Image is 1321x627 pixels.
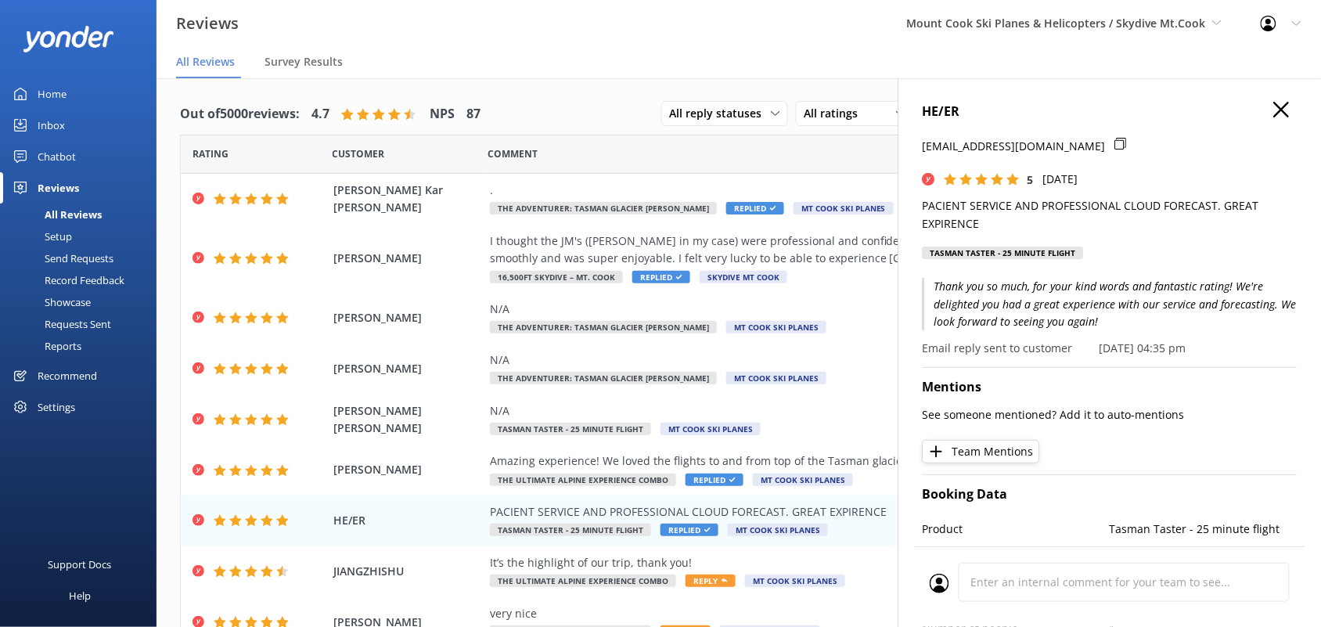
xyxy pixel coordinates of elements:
span: The Ultimate Alpine Experience Combo [490,575,676,587]
span: [PERSON_NAME] [PERSON_NAME] [333,402,482,438]
span: The Adventurer: Tasman Glacier [PERSON_NAME] [490,372,717,384]
span: 16,500ft Skydive – Mt. Cook [490,271,623,283]
span: Replied [726,202,784,214]
div: Record Feedback [9,269,124,291]
span: Replied [686,474,743,486]
span: [PERSON_NAME] [333,309,482,326]
div: Settings [38,391,75,423]
span: All Reviews [176,54,235,70]
div: Recommend [38,360,97,391]
h4: Out of 5000 reviews: [180,104,300,124]
h4: Mentions [923,377,1298,398]
div: Reviews [38,172,79,204]
button: Team Mentions [923,440,1040,463]
span: Date [333,146,385,161]
div: very nice [490,605,1191,622]
div: N/A [490,351,1191,369]
div: Support Docs [49,549,112,580]
div: Tasman Taster - 25 minute flight [923,247,1084,259]
p: See someone mentioned? Add it to auto-mentions [923,406,1298,423]
p: Product [923,521,1110,538]
a: Record Feedback [9,269,157,291]
h4: 87 [466,104,481,124]
span: [PERSON_NAME] [333,360,482,377]
span: [PERSON_NAME] [333,461,482,478]
span: Reply [686,575,736,587]
span: Mt Cook Ski Planes [753,474,853,486]
span: 5 [1028,172,1034,187]
p: [DATE] 04:35 pm [1100,340,1186,357]
div: All Reviews [9,204,102,225]
div: Setup [9,225,72,247]
span: [PERSON_NAME] [333,250,482,267]
div: N/A [490,402,1191,420]
div: Chatbot [38,141,76,172]
span: Replied [660,524,718,536]
div: Requests Sent [9,313,111,335]
span: Mt Cook Ski Planes [794,202,894,214]
span: All ratings [804,105,867,122]
span: Mt Cook Ski Planes [660,423,761,435]
button: Close [1274,102,1290,119]
div: It’s the highlight of our trip, thank you! [490,554,1191,571]
span: JIANGZHISHU [333,563,482,580]
div: Help [69,580,91,611]
div: I thought the JM's ([PERSON_NAME] in my case) were professional and confidence inspiring. As a re... [490,232,1191,268]
span: Mt Cook Ski Planes [728,524,828,536]
div: Amazing experience! We loved the flights to and from top of the Tasman glacier. Everything went s... [490,452,1191,470]
span: Mount Cook Ski Planes & Helicopters / Skydive Mt.Cook [907,16,1206,31]
span: Mt Cook Ski Planes [726,372,826,384]
span: [PERSON_NAME] Kar [PERSON_NAME] [333,182,482,217]
span: Replied [632,271,690,283]
span: The Adventurer: Tasman Glacier [PERSON_NAME] [490,321,717,333]
p: [EMAIL_ADDRESS][DOMAIN_NAME] [923,138,1106,155]
span: The Ultimate Alpine Experience Combo [490,474,676,486]
span: Date [193,146,229,161]
span: All reply statuses [669,105,771,122]
img: user_profile.svg [930,574,949,593]
span: HE/ER [333,512,482,529]
p: Tasman Taster - 25 minute flight [1110,521,1298,538]
p: Email reply sent to customer [923,340,1073,357]
div: Home [38,78,67,110]
a: Send Requests [9,247,157,269]
h4: HE/ER [923,102,1298,122]
h4: Booking Data [923,485,1298,505]
span: Mt Cook Ski Planes [726,321,826,333]
h4: NPS [430,104,455,124]
span: Tasman Taster - 25 minute flight [490,524,651,536]
a: Requests Sent [9,313,157,335]
span: Question [488,146,538,161]
div: Showcase [9,291,91,313]
div: Send Requests [9,247,113,269]
img: yonder-white-logo.png [23,26,113,52]
a: Reports [9,335,157,357]
div: Reports [9,335,81,357]
span: Mt Cook Ski Planes [745,575,845,587]
span: The Adventurer: Tasman Glacier [PERSON_NAME] [490,202,717,214]
p: Thank you so much, for your kind words and fantastic rating! We're delighted you had a great expe... [923,278,1298,330]
span: Survey Results [265,54,343,70]
div: Inbox [38,110,65,141]
a: Setup [9,225,157,247]
p: [DATE] [1043,171,1078,188]
h3: Reviews [176,11,239,36]
span: Tasman Taster - 25 minute flight [490,423,651,435]
p: PACIENT SERVICE AND PROFESSIONAL CLOUD FORECAST. GREAT EXPIRENCE [923,197,1298,232]
span: Skydive Mt Cook [700,271,787,283]
div: . [490,182,1191,199]
a: Showcase [9,291,157,313]
a: All Reviews [9,204,157,225]
h4: 4.7 [311,104,329,124]
div: PACIENT SERVICE AND PROFESSIONAL CLOUD FORECAST. GREAT EXPIRENCE [490,503,1191,521]
div: N/A [490,301,1191,318]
